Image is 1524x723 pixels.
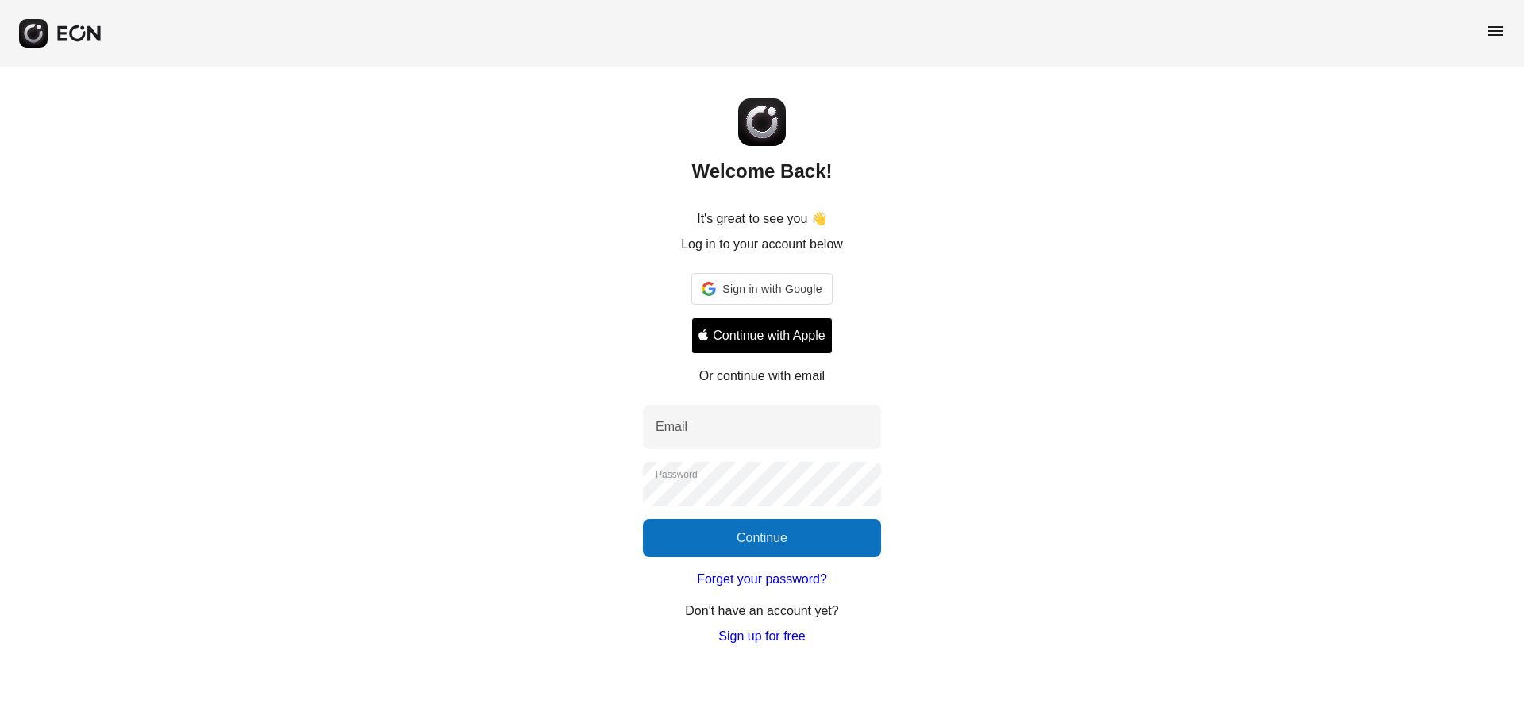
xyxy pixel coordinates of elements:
[697,570,827,589] a: Forget your password?
[692,159,833,184] h2: Welcome Back!
[697,210,827,229] p: It's great to see you 👋
[685,602,838,621] p: Don't have an account yet?
[691,317,832,354] button: Signin with apple ID
[643,519,881,557] button: Continue
[681,235,843,254] p: Log in to your account below
[656,468,698,481] label: Password
[699,367,825,386] p: Or continue with email
[722,279,822,298] span: Sign in with Google
[691,273,832,305] div: Sign in with Google
[656,417,687,436] label: Email
[718,627,805,646] a: Sign up for free
[1486,21,1505,40] span: menu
